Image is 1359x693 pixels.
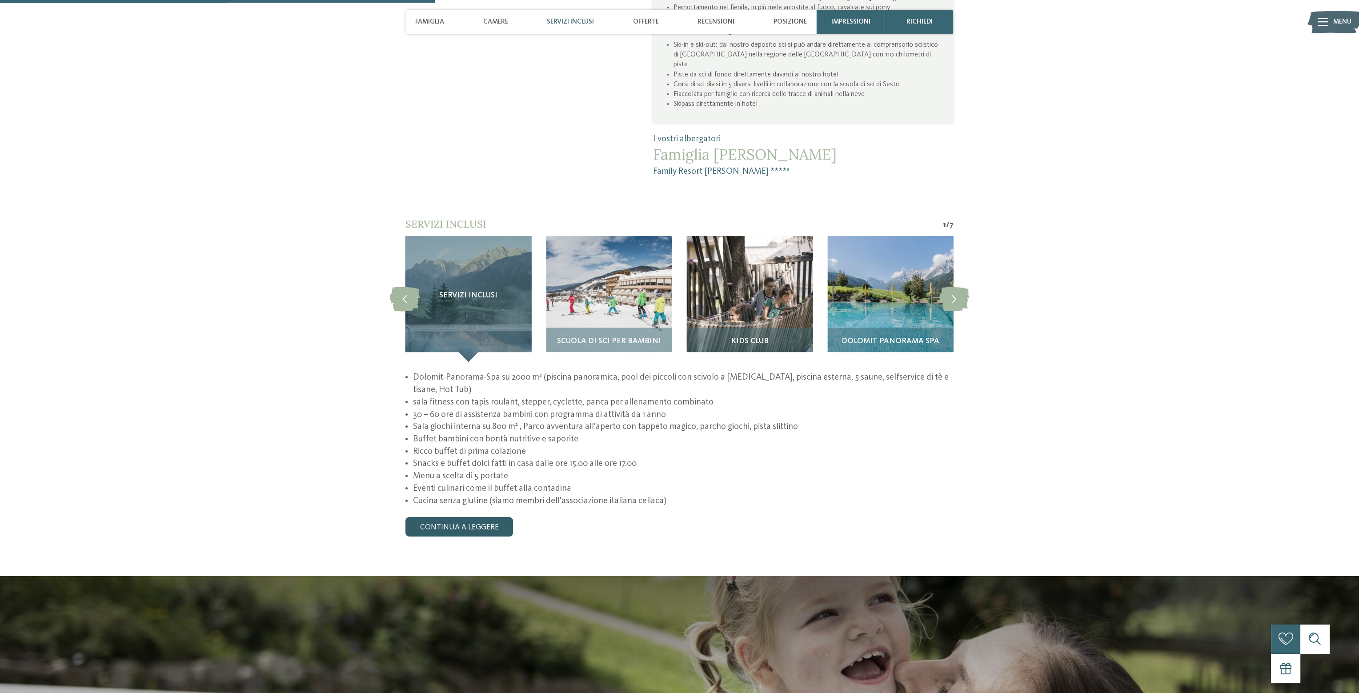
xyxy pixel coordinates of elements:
[413,495,954,508] li: Cucina senza glutine (siamo membri dell’associazione italiana celiaca)
[483,18,508,26] span: Camere
[653,146,954,164] span: Famiglia [PERSON_NAME]
[673,89,939,99] li: Fiaccolata per famiglie con ricerca delle tracce di animali nella neve
[557,337,661,345] span: Scuola di sci per bambini
[405,517,513,537] a: continua a leggere
[946,220,950,231] span: /
[831,18,870,26] span: Impressioni
[415,18,444,26] span: Famiglia
[906,18,932,26] span: richiedi
[546,236,672,362] img: Il nostro family hotel a Sesto, il vostro rifugio sulle Dolomiti.
[698,18,734,26] span: Recensioni
[673,99,939,109] li: Skipass direttamente in hotel
[405,218,486,230] span: Servizi inclusi
[413,397,954,409] li: sala fitness con tapis roulant, stepper, cyclette, panca per allenamento combinato
[673,80,939,89] li: Corsi di sci divisi in 5 diversi livelli in collaborazione con la scuola di sci di Sesto
[842,337,939,345] span: Dolomit Panorama SPA
[413,446,954,458] li: Ricco buffet di prima colazione
[943,220,946,231] span: 1
[673,3,939,12] li: Pernottamento nel fienile, in più mele arrostite al fuoco, cavalcate sui pony
[950,220,954,231] span: 7
[673,70,939,80] li: Piste da sci di fondo direttamente davanti al nostro hotel
[687,236,813,362] img: Il nostro family hotel a Sesto, il vostro rifugio sulle Dolomiti.
[547,18,594,26] span: Servizi inclusi
[653,166,954,178] span: Family Resort [PERSON_NAME] ****ˢ
[413,483,954,495] li: Eventi culinari come il buffet alla contadina
[413,409,954,421] li: 30 – 60 ore di assistenza bambini con programma di attività da 1 anno
[413,470,954,483] li: Menu a scelta di 5 portate
[633,18,659,26] span: Offerte
[413,421,954,433] li: Sala giochi interna su 800 m² , Parco avventura all’aperto con tappeto magico, parcho giochi, pis...
[413,372,954,396] li: Dolomit-Panorama-Spa su 2000 m² (piscina panoramica, pool dei piccoli con scivolo a [MEDICAL_DATA...
[673,40,939,70] li: Ski-in e ski-out: dal nostro deposito sci si può andare direttamente al comprensorio sciistico di...
[731,337,769,345] span: Kids Club
[439,291,497,300] span: Servizi inclusi
[413,458,954,470] li: Snacks e buffet dolci fatti in casa dalle ore 15.00 alle ore 17.00
[827,236,953,362] img: Il nostro family hotel a Sesto, il vostro rifugio sulle Dolomiti.
[653,133,954,146] span: I vostri albergatori
[413,433,954,446] li: Buffet bambini con bontà nutritive e saporite
[774,18,807,26] span: Posizione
